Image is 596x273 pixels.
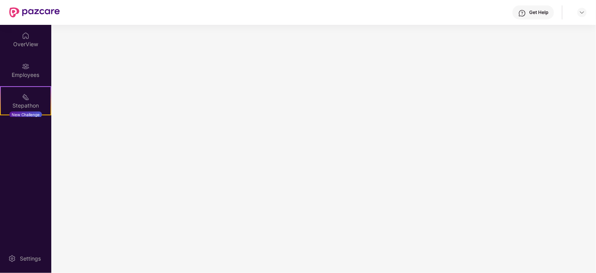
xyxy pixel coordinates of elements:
[529,9,548,16] div: Get Help
[17,255,43,263] div: Settings
[22,93,30,101] img: svg+xml;base64,PHN2ZyB4bWxucz0iaHR0cDovL3d3dy53My5vcmcvMjAwMC9zdmciIHdpZHRoPSIyMSIgaGVpZ2h0PSIyMC...
[8,255,16,263] img: svg+xml;base64,PHN2ZyBpZD0iU2V0dGluZy0yMHgyMCIgeG1sbnM9Imh0dHA6Ly93d3cudzMub3JnLzIwMDAvc3ZnIiB3aW...
[1,102,51,110] div: Stepathon
[9,111,42,118] div: New Challenge
[518,9,526,17] img: svg+xml;base64,PHN2ZyBpZD0iSGVscC0zMngzMiIgeG1sbnM9Imh0dHA6Ly93d3cudzMub3JnLzIwMDAvc3ZnIiB3aWR0aD...
[22,32,30,40] img: svg+xml;base64,PHN2ZyBpZD0iSG9tZSIgeG1sbnM9Imh0dHA6Ly93d3cudzMub3JnLzIwMDAvc3ZnIiB3aWR0aD0iMjAiIG...
[22,63,30,70] img: svg+xml;base64,PHN2ZyBpZD0iRW1wbG95ZWVzIiB4bWxucz0iaHR0cDovL3d3dy53My5vcmcvMjAwMC9zdmciIHdpZHRoPS...
[9,7,60,17] img: New Pazcare Logo
[579,9,585,16] img: svg+xml;base64,PHN2ZyBpZD0iRHJvcGRvd24tMzJ4MzIiIHhtbG5zPSJodHRwOi8vd3d3LnczLm9yZy8yMDAwL3N2ZyIgd2...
